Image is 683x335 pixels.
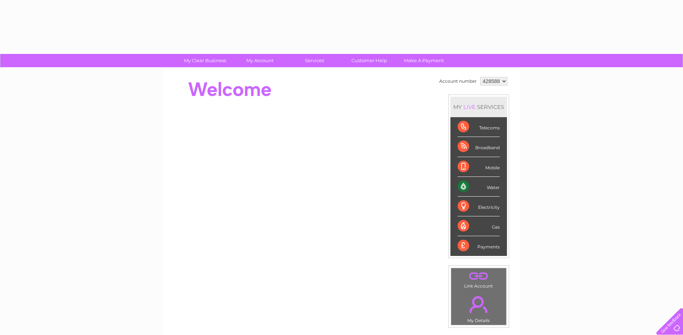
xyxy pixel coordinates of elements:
[458,117,500,137] div: Telecoms
[453,270,504,283] a: .
[450,97,507,117] div: MY SERVICES
[451,268,507,290] td: Link Account
[394,54,454,67] a: Make A Payment
[175,54,235,67] a: My Clear Business
[458,197,500,216] div: Electricity
[458,137,500,157] div: Broadband
[340,54,399,67] a: Customer Help
[230,54,289,67] a: My Account
[437,75,478,87] td: Account number
[285,54,344,67] a: Services
[453,292,504,317] a: .
[451,290,507,325] td: My Details
[458,236,500,256] div: Payments
[458,157,500,177] div: Mobile
[458,177,500,197] div: Water
[458,216,500,236] div: Gas
[462,104,477,110] div: LIVE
